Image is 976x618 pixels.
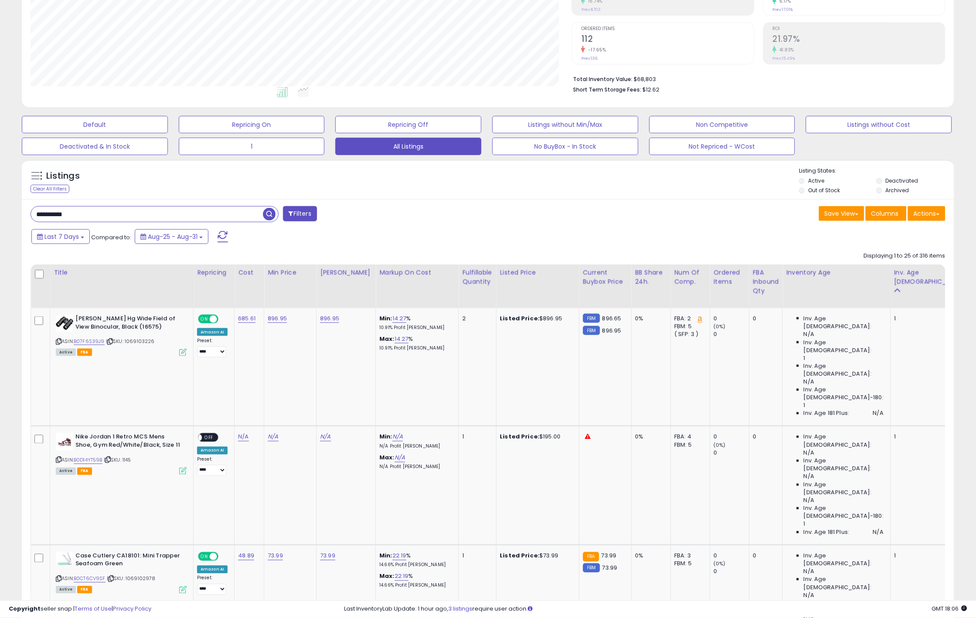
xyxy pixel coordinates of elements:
[714,315,749,323] div: 0
[202,434,216,441] span: OFF
[819,206,864,221] button: Save View
[635,315,664,323] div: 0%
[135,229,208,244] button: Aug-25 - Aug-31
[335,138,481,155] button: All Listings
[809,187,840,194] label: Out of Stock
[392,552,406,560] a: 22.19
[804,315,884,330] span: Inv. Age [DEMOGRAPHIC_DATA]:
[104,457,131,464] span: | SKU: 1145
[268,552,283,560] a: 73.99
[379,572,395,581] b: Max:
[379,325,452,331] p: 10.91% Profit [PERSON_NAME]
[649,116,795,133] button: Non Competitive
[773,56,795,61] small: Prev: 15.49%
[56,315,73,332] img: 41TFVQt6szL._SL40_.jpg
[601,552,617,560] span: 73.99
[804,576,884,591] span: Inv. Age [DEMOGRAPHIC_DATA]:
[217,553,231,560] span: OFF
[199,553,210,560] span: ON
[675,268,706,286] div: Num of Comp.
[714,560,726,567] small: (0%)
[573,73,939,84] li: $68,803
[714,449,749,457] div: 0
[320,268,372,277] div: [PERSON_NAME]
[581,7,601,12] small: Prev: $703
[799,167,955,175] p: Listing States:
[908,206,945,221] button: Actions
[238,433,249,441] a: N/A
[635,552,664,560] div: 0%
[22,116,168,133] button: Default
[395,335,409,343] a: 14.27
[379,345,452,351] p: 10.91% Profit [PERSON_NAME]
[379,573,452,589] div: %
[379,335,395,343] b: Max:
[56,468,76,475] span: All listings currently available for purchase on Amazon
[500,315,573,323] div: $896.95
[283,206,317,221] button: Filters
[602,326,621,335] span: 896.95
[804,568,814,576] span: N/A
[46,170,80,182] h5: Listings
[197,338,228,357] div: Preset:
[675,441,703,449] div: FBM: 5
[753,268,779,295] div: FBA inbound Qty
[492,116,638,133] button: Listings without Min/Max
[75,605,112,613] a: Terms of Use
[714,433,749,441] div: 0
[91,233,131,241] span: Compared to:
[583,552,599,562] small: FBA
[56,433,73,451] img: 31YQ3sYFBML._SL40_.jpg
[714,323,726,330] small: (0%)
[675,433,703,441] div: FBA: 4
[581,34,754,46] h2: 112
[462,268,492,286] div: Fulfillable Quantity
[804,362,884,378] span: Inv. Age [DEMOGRAPHIC_DATA]:
[500,433,540,441] b: Listed Price:
[500,433,573,441] div: $195.00
[395,572,409,581] a: 22.19
[113,605,151,613] a: Privacy Policy
[74,338,105,345] a: B07F6S39J9
[714,442,726,449] small: (0%)
[379,335,452,351] div: %
[379,562,452,568] p: 14.66% Profit [PERSON_NAME]
[886,177,918,184] label: Deactivated
[581,56,597,61] small: Prev: 136
[74,457,102,464] a: B0D14YT59B
[106,338,155,345] span: | SKU: 1069103226
[56,552,187,593] div: ASIN:
[197,575,228,595] div: Preset:
[320,433,331,441] a: N/A
[320,552,335,560] a: 73.99
[804,449,814,457] span: N/A
[583,314,600,323] small: FBM
[376,265,459,308] th: The percentage added to the cost of goods (COGS) that forms the calculator for Min & Max prices.
[197,268,231,277] div: Repricing
[238,314,256,323] a: 685.61
[75,552,181,570] b: Case Cutlery CA18101: Mini Trapper Seafoam Green
[197,328,228,336] div: Amazon AI
[75,315,181,333] b: [PERSON_NAME] Hg Wide Field of View Binocular, Black (16575)
[107,575,156,582] span: | SKU: 1069102978
[675,560,703,568] div: FBM: 5
[379,464,452,470] p: N/A Profit [PERSON_NAME]
[379,552,392,560] b: Min:
[773,7,793,12] small: Prev: 17.01%
[56,315,187,355] div: ASIN:
[602,564,618,572] span: 73.99
[56,552,73,565] img: 310RZFHZyuL._SL40_.jpg
[344,605,967,614] div: Last InventoryLab Update: 1 hour ago, require user action.
[179,138,325,155] button: 1
[804,457,884,473] span: Inv. Age [DEMOGRAPHIC_DATA]:
[462,433,489,441] div: 1
[873,410,884,418] span: N/A
[753,315,776,323] div: 0
[583,268,628,286] div: Current Buybox Price
[675,315,703,323] div: FBA: 2
[268,433,278,441] a: N/A
[56,586,76,594] span: All listings currently available for purchase on Amazon
[804,520,805,528] span: 1
[804,505,884,520] span: Inv. Age [DEMOGRAPHIC_DATA]-180:
[379,314,392,323] b: Min:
